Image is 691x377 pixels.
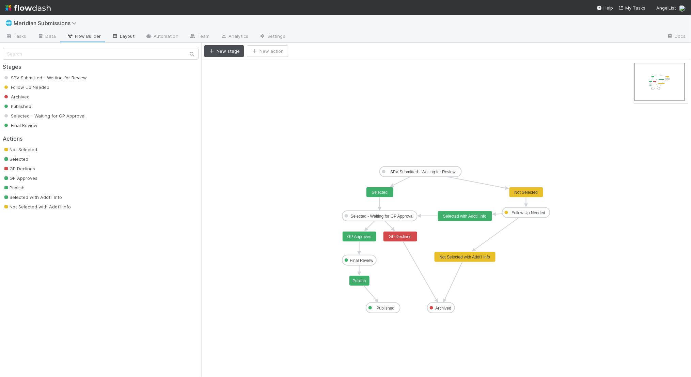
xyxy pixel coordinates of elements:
text: Not Selected [515,190,538,195]
text: SPV Submitted - Waiting for Review [390,170,456,174]
a: Docs [661,31,691,42]
span: Not Selected [3,147,37,152]
h2: Stages [3,64,199,70]
a: Flow Builder [61,31,106,42]
span: Selected - Waiting for GP Approval [3,113,85,119]
text: GP Declines [389,234,411,239]
a: My Tasks [618,4,645,11]
span: GP Approves [3,175,37,181]
text: Not Selected with Addt'l Info [439,255,490,260]
span: Archived [3,94,30,99]
span: My Tasks [618,5,645,11]
span: GP Declines [3,166,35,171]
span: Not Selected with Addt'l Info [3,204,71,209]
span: Flow Builder [67,33,101,40]
text: Published [377,306,395,311]
text: Selected - Waiting for GP Approval [351,214,414,219]
h2: Actions [3,136,199,142]
a: Settings [254,31,291,42]
a: Automation [140,31,184,42]
span: AngelList [656,5,676,11]
text: Archived [436,306,452,311]
text: GP Approves [347,234,372,239]
text: Publish [352,279,366,283]
span: Published [3,104,31,109]
text: Follow Up Needed [512,210,546,215]
a: Data [32,31,61,42]
span: Selected [3,156,28,162]
span: Follow Up Needed [3,84,49,90]
img: logo-inverted-e16ddd16eac7371096b0.svg [5,2,51,14]
span: Tasks [5,33,27,40]
span: Meridian Submissions [14,20,80,27]
span: SPV Submitted - Waiting for Review [3,75,87,80]
img: avatar_f32b584b-9fa7-42e4-bca2-ac5b6bf32423.png [679,5,686,12]
button: New action [247,45,288,57]
text: Selected [372,190,388,195]
div: Help [597,4,613,11]
a: Analytics [215,31,254,42]
text: Final Review [350,258,374,263]
input: Search [3,48,199,60]
span: Final Review [3,123,37,128]
span: 🌐 [5,20,12,26]
text: Selected with Addt'l Info [443,214,486,219]
span: Selected with Addt'l Info [3,194,62,200]
a: Layout [106,31,140,42]
span: Publish [3,185,25,190]
a: Team [184,31,215,42]
button: New stage [204,45,244,57]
